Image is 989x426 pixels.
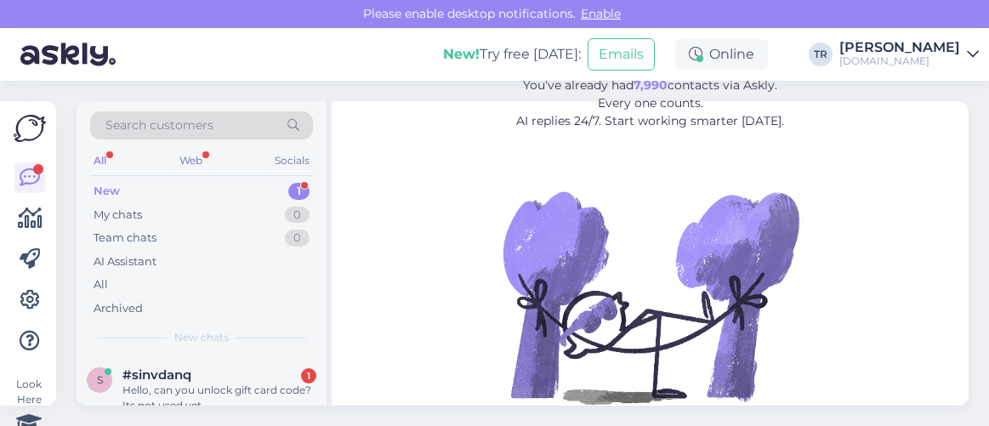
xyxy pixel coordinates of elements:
div: 1 [301,368,316,383]
div: Online [675,39,768,70]
span: Search customers [105,116,213,134]
div: [PERSON_NAME] [839,41,960,54]
div: My chats [94,207,142,224]
b: 7,990 [634,77,668,93]
div: New [94,183,120,200]
div: TR [809,43,833,66]
div: Team chats [94,230,156,247]
p: You’ve already had contacts via Askly. Every one counts. AI replies 24/7. Start working smarter [... [424,77,876,130]
div: 1 [288,183,310,200]
div: Web [176,150,206,172]
span: New chats [174,330,229,345]
a: [PERSON_NAME][DOMAIN_NAME] [839,41,979,68]
span: s [97,373,103,386]
span: #sinvdanq [122,367,191,383]
div: All [90,150,110,172]
div: [DOMAIN_NAME] [839,54,960,68]
button: Emails [588,38,655,71]
div: Archived [94,300,143,317]
div: Hello, can you unlock gift card code? Its not used yet [122,383,316,413]
div: All [94,276,108,293]
b: New! [443,46,480,62]
div: AI Assistant [94,253,156,270]
div: 0 [285,207,310,224]
img: Askly Logo [14,115,46,142]
div: Try free [DATE]: [443,44,581,65]
div: 0 [285,230,310,247]
div: Socials [271,150,313,172]
span: Enable [576,6,626,21]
